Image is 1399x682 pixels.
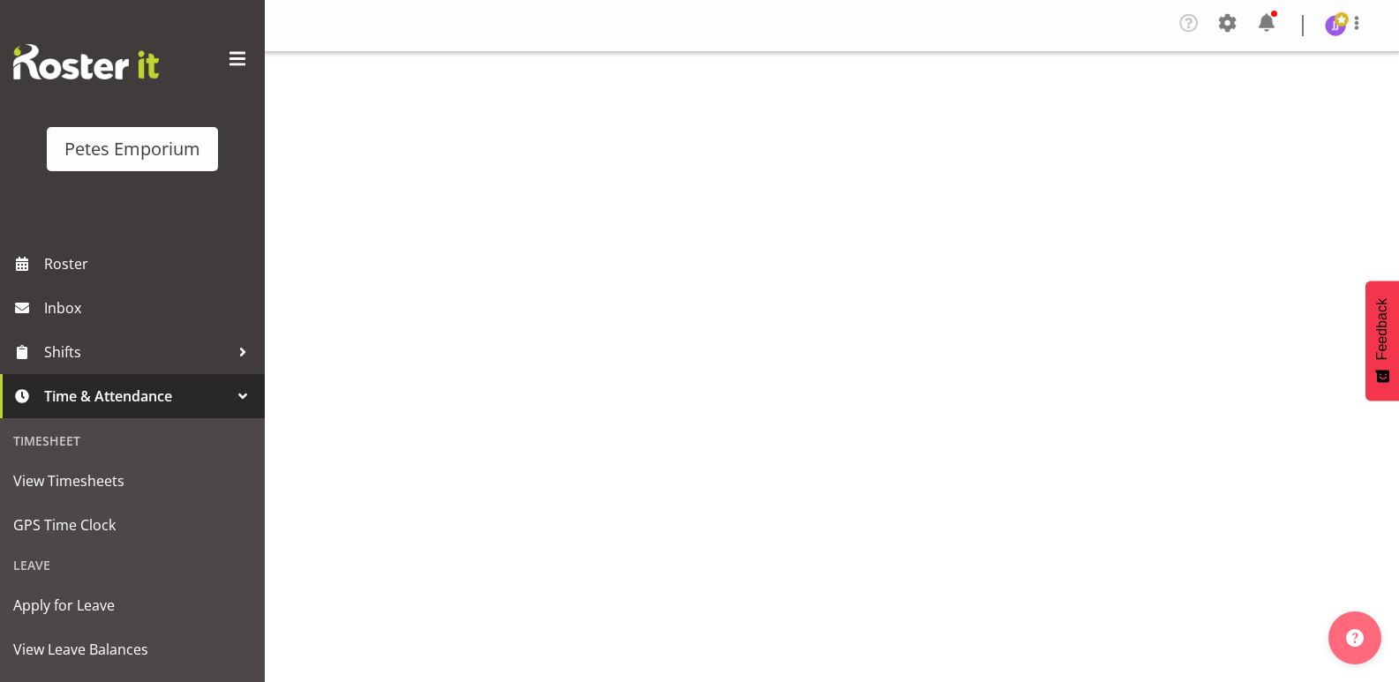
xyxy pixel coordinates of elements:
[44,295,256,321] span: Inbox
[1374,298,1390,360] span: Feedback
[4,627,260,671] a: View Leave Balances
[64,136,200,162] div: Petes Emporium
[44,251,256,277] span: Roster
[13,512,252,538] span: GPS Time Clock
[4,459,260,503] a: View Timesheets
[13,44,159,79] img: Rosterit website logo
[1365,281,1399,401] button: Feedback - Show survey
[44,339,229,365] span: Shifts
[4,503,260,547] a: GPS Time Clock
[13,636,252,663] span: View Leave Balances
[4,547,260,583] div: Leave
[13,468,252,494] span: View Timesheets
[4,423,260,459] div: Timesheet
[13,592,252,618] span: Apply for Leave
[44,383,229,409] span: Time & Attendance
[4,583,260,627] a: Apply for Leave
[1346,629,1364,647] img: help-xxl-2.png
[1325,15,1346,36] img: janelle-jonkers702.jpg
